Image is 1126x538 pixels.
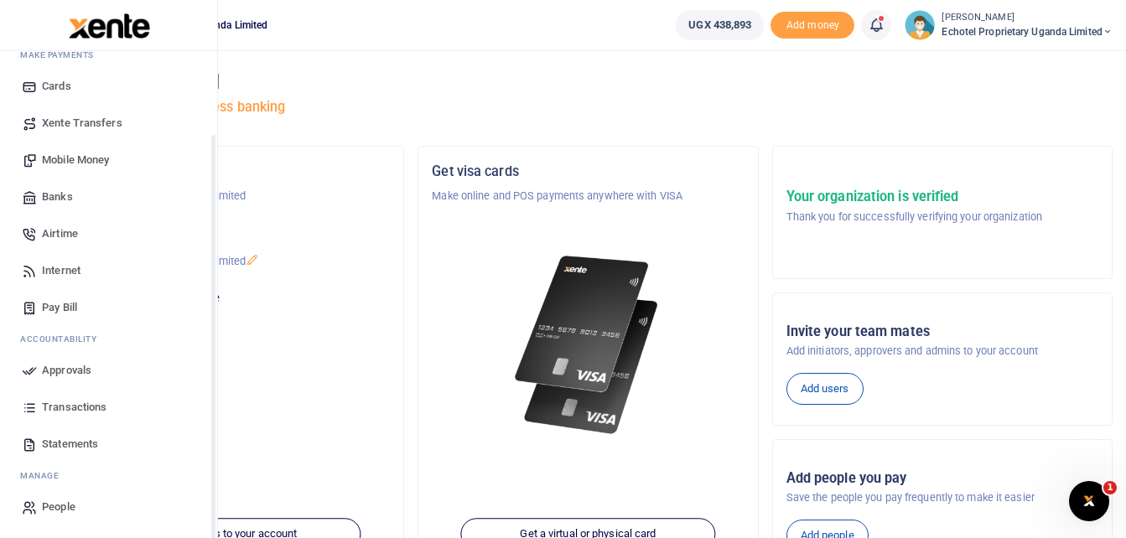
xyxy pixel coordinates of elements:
[78,290,390,307] p: Your current account balance
[42,152,109,168] span: Mobile Money
[64,99,1113,116] h5: Welcome to better business banking
[29,49,94,61] span: ake Payments
[510,245,666,445] img: xente-_physical_cards.png
[78,253,390,270] p: Echotel Proprietary Uganda Limited
[42,399,106,416] span: Transactions
[67,18,150,31] a: logo-small logo-large logo-large
[786,323,1098,340] h5: Invite your team mates
[69,13,150,39] img: logo-large
[13,68,204,105] a: Cards
[13,142,204,178] a: Mobile Money
[13,426,204,463] a: Statements
[13,105,204,142] a: Xente Transfers
[432,188,744,204] p: Make online and POS payments anywhere with VISA
[78,311,390,328] h5: UGX 438,893
[13,42,204,68] li: M
[42,115,122,132] span: Xente Transfers
[688,17,751,34] span: UGX 438,893
[78,188,390,204] p: Echotel Proprietary Uganda Limited
[42,299,77,316] span: Pay Bill
[905,10,1113,40] a: profile-user [PERSON_NAME] Echotel Proprietary Uganda Limited
[13,489,204,525] a: People
[42,189,73,205] span: Banks
[786,209,1042,225] p: Thank you for successfully verifying your organization
[13,178,204,215] a: Banks
[942,11,1113,25] small: [PERSON_NAME]
[669,10,771,40] li: Wallet ballance
[13,463,204,489] li: M
[905,10,935,40] img: profile-user
[1069,481,1109,521] iframe: Intercom live chat
[771,12,854,39] span: Add money
[64,72,1113,91] h4: Hello [PERSON_NAME]
[13,326,204,352] li: Ac
[13,289,204,326] a: Pay Bill
[42,362,91,379] span: Approvals
[42,436,98,453] span: Statements
[13,352,204,389] a: Approvals
[771,18,854,30] a: Add money
[29,469,60,482] span: anage
[42,262,80,279] span: Internet
[78,163,390,180] h5: Organization
[42,225,78,242] span: Airtime
[786,343,1098,360] p: Add initiators, approvers and admins to your account
[1103,481,1117,494] span: 1
[13,215,204,252] a: Airtime
[676,10,764,40] a: UGX 438,893
[33,333,96,345] span: countability
[786,489,1098,506] p: Save the people you pay frequently to make it easier
[42,499,75,515] span: People
[432,163,744,180] h5: Get visa cards
[42,78,71,95] span: Cards
[942,24,1113,39] span: Echotel Proprietary Uganda Limited
[786,189,1042,205] h5: Your organization is verified
[13,252,204,289] a: Internet
[786,470,1098,487] h5: Add people you pay
[13,389,204,426] a: Transactions
[78,228,390,245] h5: Account
[771,12,854,39] li: Toup your wallet
[786,373,864,405] a: Add users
